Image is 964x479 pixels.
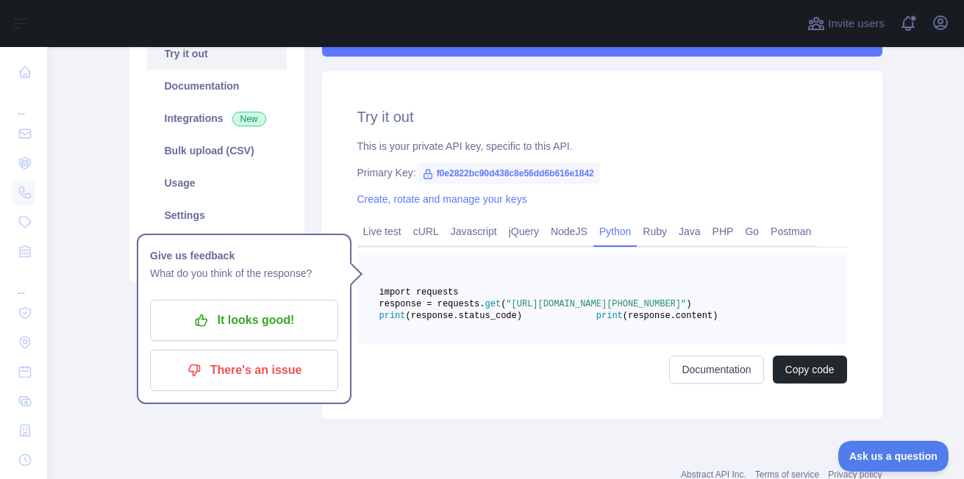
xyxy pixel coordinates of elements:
span: print [379,311,406,321]
button: It looks good! [150,300,338,341]
a: Documentation [147,70,287,102]
span: import requests [379,287,459,298]
h2: Try it out [357,107,847,127]
a: Ruby [637,220,673,243]
button: Copy code [773,356,847,383]
a: NodeJS [545,220,593,243]
a: Java [673,220,707,243]
span: (response.status_code) [406,311,522,321]
span: f0e2822bc90d438c8e56dd6b616e1842 [416,162,600,184]
a: Live test [357,220,407,243]
a: Usage [147,167,287,199]
span: ) [686,299,691,309]
p: What do you think of the response? [150,264,338,282]
p: It looks good! [161,308,327,333]
span: Invite users [828,15,885,32]
a: Settings [147,199,287,231]
iframe: Toggle Customer Support [838,441,949,472]
a: Javascript [445,220,503,243]
button: Invite users [804,12,888,35]
a: PHP [707,220,740,243]
a: Create, rotate and manage your keys [357,193,527,205]
button: There's an issue [150,350,338,391]
div: Primary Key: [357,165,847,180]
span: response = requests. [379,299,485,309]
a: Try it out [147,37,287,70]
a: Python [593,220,638,243]
a: Integrations New [147,102,287,134]
a: cURL [407,220,445,243]
a: Bulk upload (CSV) [147,134,287,167]
p: There's an issue [161,358,327,383]
span: "[URL][DOMAIN_NAME][PHONE_NUMBER]" [506,299,686,309]
div: ... [12,267,35,297]
span: print [596,311,623,321]
a: Postman [765,220,817,243]
span: (response.content) [623,311,718,321]
h1: Give us feedback [150,247,338,264]
span: New [232,112,266,126]
span: get [485,299,501,309]
a: Support [147,231,287,264]
a: Go [739,220,765,243]
a: jQuery [503,220,545,243]
div: ... [12,88,35,118]
span: ( [501,299,506,309]
a: Documentation [669,356,763,383]
div: This is your private API key, specific to this API. [357,139,847,154]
